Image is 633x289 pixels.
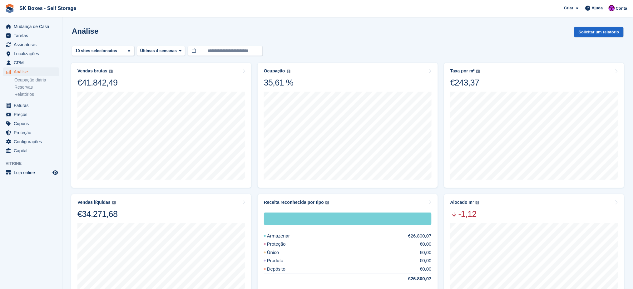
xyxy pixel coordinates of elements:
[264,257,299,264] div: Produto
[264,200,324,205] div: Receita reconhecida por tipo
[3,40,59,49] a: menu
[3,137,59,146] a: menu
[450,68,475,74] div: Taxa por m²
[77,77,117,88] div: €41.842,49
[77,68,107,74] div: Vendas brutas
[14,119,51,128] span: Cupons
[264,213,432,225] div: Armazenar
[420,257,432,264] div: €0,00
[264,233,305,240] div: Armazenar
[5,4,14,13] img: stora-icon-8386f47178a22dfd0bd8f6a31ec36ba5ce8667c1dd55bd0f319d3a0aa187defe.svg
[3,128,59,137] a: menu
[476,201,479,204] img: icon-info-grey-7440780725fd019a000dd9b08b2336e03edf1995a4989e88bcd33f0948082b44.svg
[325,201,329,204] img: icon-info-grey-7440780725fd019a000dd9b08b2336e03edf1995a4989e88bcd33f0948082b44.svg
[140,48,177,54] span: Últimas 4 semanas
[592,5,603,11] span: Ajuda
[264,241,301,248] div: Proteção
[264,249,294,256] div: Único
[3,31,59,40] a: menu
[3,67,59,76] a: menu
[14,49,51,58] span: Localizações
[77,200,111,205] div: Vendas líquidas
[14,31,51,40] span: Tarefas
[393,275,432,282] div: €26.800,07
[72,27,98,35] h2: Análise
[74,48,120,54] div: 10 sites selecionados
[3,101,59,110] a: menu
[6,160,62,167] span: Vitrine
[14,91,59,97] a: Relatórios
[14,168,51,177] span: Loja online
[3,168,59,177] a: menu
[14,128,51,137] span: Proteção
[14,84,59,90] a: Reservas
[3,110,59,119] a: menu
[3,119,59,128] a: menu
[264,266,300,273] div: Depósito
[616,5,627,12] span: Conta
[137,46,185,56] button: Últimas 4 semanas
[420,249,432,256] div: €0,00
[420,266,432,273] div: €0,00
[408,233,432,240] div: €26.800,07
[574,27,624,37] button: Solicitar um relatório
[14,101,51,110] span: Faturas
[476,70,480,73] img: icon-info-grey-7440780725fd019a000dd9b08b2336e03edf1995a4989e88bcd33f0948082b44.svg
[3,146,59,155] a: menu
[14,67,51,76] span: Análise
[564,5,573,11] span: Criar
[3,58,59,67] a: menu
[14,146,51,155] span: Capital
[14,77,59,83] a: Ocupação diária
[14,110,51,119] span: Preços
[450,209,479,219] span: -1,12
[420,241,432,248] div: €0,00
[450,77,480,88] div: €243,37
[14,137,51,146] span: Configurações
[264,68,285,74] div: Ocupação
[109,70,113,73] img: icon-info-grey-7440780725fd019a000dd9b08b2336e03edf1995a4989e88bcd33f0948082b44.svg
[14,58,51,67] span: CRM
[14,22,51,31] span: Mudança de Casa
[77,209,117,219] div: €34.271,68
[3,49,59,58] a: menu
[609,5,615,11] img: Mateus Cassange
[287,70,290,73] img: icon-info-grey-7440780725fd019a000dd9b08b2336e03edf1995a4989e88bcd33f0948082b44.svg
[3,22,59,31] a: menu
[52,169,59,176] a: Loja de pré-visualização
[450,200,474,205] div: Alocado m²
[264,77,293,88] div: 35,61 %
[112,201,116,204] img: icon-info-grey-7440780725fd019a000dd9b08b2336e03edf1995a4989e88bcd33f0948082b44.svg
[17,3,79,13] a: SK Boxes - Self Storage
[14,40,51,49] span: Assinaturas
